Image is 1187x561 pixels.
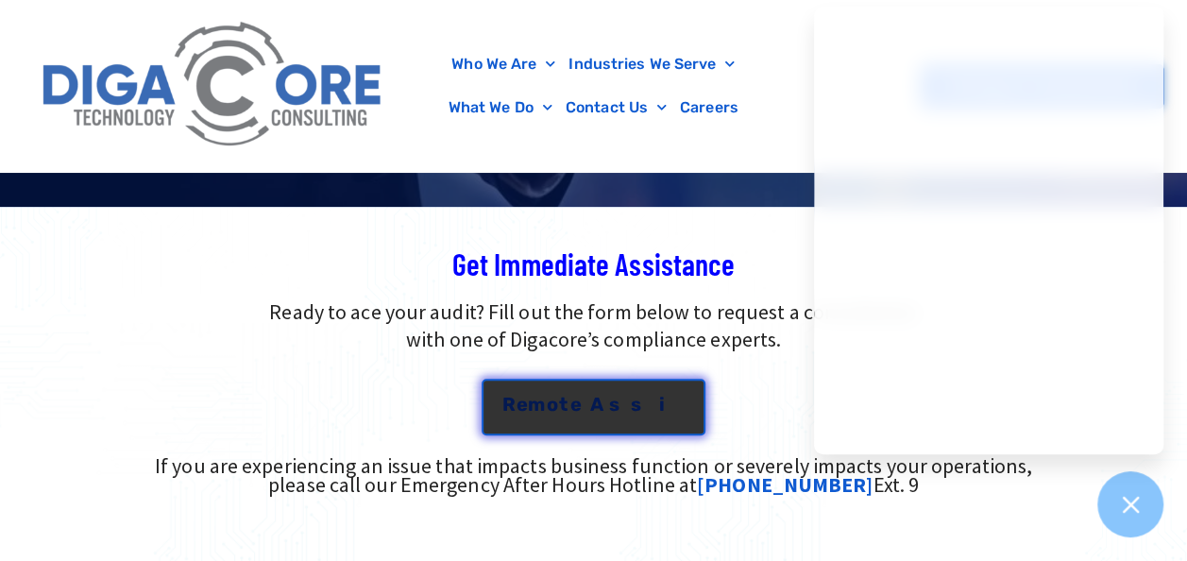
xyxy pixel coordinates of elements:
a: Who We Are [445,42,562,86]
span: s [630,392,640,411]
div: If you are experiencing an issue that impacts business function or severely impacts your operatio... [127,456,1061,494]
a: Contact Us [559,86,673,129]
span: e [516,392,527,411]
p: Ready to ace your audit? Fill out the form below to request a consultation with one of Digacore’s... [9,298,1178,353]
img: Digacore Logo [33,9,394,162]
span: t [559,392,568,411]
span: R [502,392,516,411]
iframe: Chatgenie Messenger [814,7,1163,454]
a: Industries We Serve [562,42,741,86]
span: s [609,392,619,411]
nav: Menu [403,42,783,129]
a: [PHONE_NUMBER] [697,471,873,498]
a: Remote Assi [482,376,706,433]
span: Get Immediate Assistance [452,246,735,281]
a: What We Do [442,86,559,129]
span: m [528,392,545,411]
span: e [570,392,582,411]
span: i [659,392,665,411]
span: A [590,392,603,411]
a: Careers [673,86,745,129]
span: o [546,392,557,411]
